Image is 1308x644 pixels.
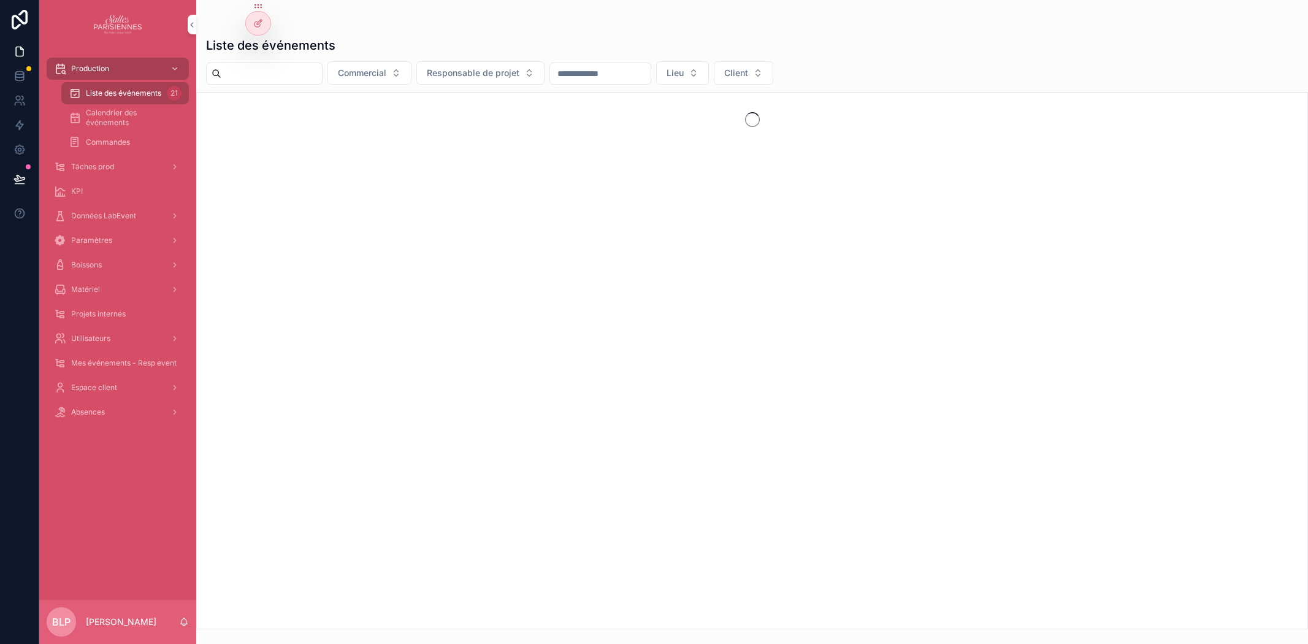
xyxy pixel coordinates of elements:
[724,67,748,79] span: Client
[327,61,411,85] button: Select Button
[71,211,136,221] span: Données LabEvent
[39,49,196,439] div: scrollable content
[71,260,102,270] span: Boissons
[416,61,545,85] button: Select Button
[206,37,335,54] h1: Liste des événements
[427,67,519,79] span: Responsable de projet
[47,278,189,301] a: Matériel
[86,616,156,628] p: [PERSON_NAME]
[86,137,130,147] span: Commandes
[714,61,773,85] button: Select Button
[47,180,189,202] a: KPI
[52,615,71,629] span: BLP
[47,303,189,325] a: Projets internes
[667,67,684,79] span: Lieu
[47,352,189,374] a: Mes événements - Resp event
[47,377,189,399] a: Espace client
[47,229,189,251] a: Paramètres
[61,131,189,153] a: Commandes
[47,254,189,276] a: Boissons
[71,358,177,368] span: Mes événements - Resp event
[47,58,189,80] a: Production
[71,186,83,196] span: KPI
[71,407,105,417] span: Absences
[71,236,112,245] span: Paramètres
[94,15,142,34] img: App logo
[47,205,189,227] a: Données LabEvent
[338,67,386,79] span: Commercial
[71,383,117,393] span: Espace client
[61,107,189,129] a: Calendrier des événements
[71,309,126,319] span: Projets internes
[71,334,110,343] span: Utilisateurs
[47,328,189,350] a: Utilisateurs
[47,156,189,178] a: Tâches prod
[71,285,100,294] span: Matériel
[71,64,109,74] span: Production
[86,108,177,128] span: Calendrier des événements
[71,162,114,172] span: Tâches prod
[86,88,161,98] span: Liste des événements
[656,61,709,85] button: Select Button
[47,401,189,423] a: Absences
[61,82,189,104] a: Liste des événements21
[167,86,182,101] div: 21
